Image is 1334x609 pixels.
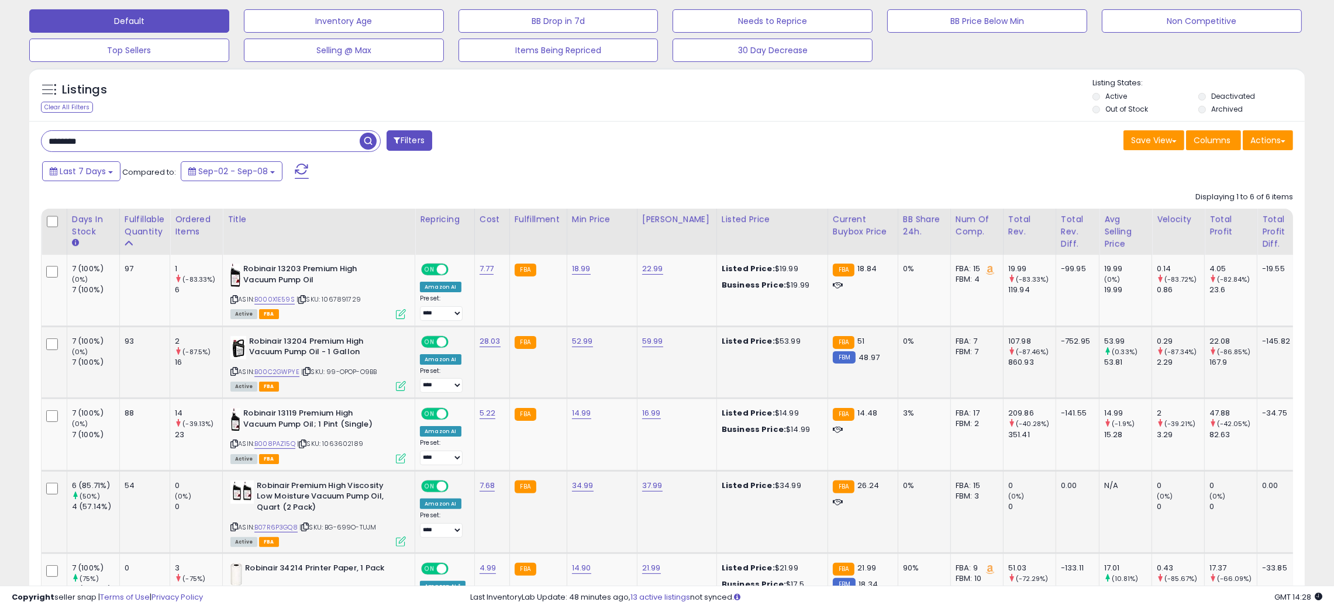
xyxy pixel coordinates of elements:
[1164,347,1197,357] small: (-87.34%)
[254,523,298,532] a: B07R6P3GQ8
[230,563,242,586] img: 21ec6Fjic0L._SL40_.jpg
[72,285,119,295] div: 7 (100%)
[956,264,994,274] div: FBA: 15
[722,424,819,435] div: $14.99
[1016,347,1049,357] small: (-87.46%)
[903,336,942,347] div: 0%
[722,480,819,491] div: $34.99
[1061,264,1090,274] div: -99.95
[572,335,593,347] a: 52.99
[230,264,406,318] div: ASIN:
[722,424,786,435] b: Business Price:
[480,213,505,226] div: Cost
[1209,563,1257,573] div: 17.37
[259,537,279,547] span: FBA
[420,511,466,537] div: Preset:
[722,336,819,347] div: $53.99
[80,492,100,501] small: (50%)
[515,480,536,493] small: FBA
[956,347,994,357] div: FBM: 7
[956,408,994,418] div: FBA: 17
[1008,213,1051,238] div: Total Rev.
[1262,336,1290,347] div: -145.82
[1104,480,1143,491] div: N/A
[175,480,222,491] div: 0
[254,439,295,449] a: B008PAZ15Q
[1105,91,1127,101] label: Active
[447,265,466,275] span: OFF
[1008,501,1056,512] div: 0
[1092,78,1305,89] p: Listing States:
[1112,574,1138,583] small: (10.81%)
[230,382,257,392] span: All listings currently available for purchase on Amazon
[1209,213,1252,238] div: Total Profit
[903,408,942,418] div: 3%
[1157,408,1204,418] div: 2
[1262,213,1294,250] div: Total Profit Diff.
[230,408,240,431] img: 31iBfg57VyL._SL40_.jpg
[1217,275,1250,284] small: (-82.84%)
[1157,336,1204,347] div: 0.29
[572,263,591,275] a: 18.99
[299,523,376,532] span: | SKU: BG-699O-TUJM
[29,9,229,33] button: Default
[859,352,880,363] span: 48.97
[1209,357,1257,368] div: 167.9
[125,408,161,418] div: 88
[956,563,994,573] div: FBA: 9
[301,367,377,376] span: | SKU: 99-OPOP-O9BB
[1102,9,1302,33] button: Non Competitive
[833,351,856,364] small: FBM
[230,454,257,464] span: All listings currently available for purchase on Amazon
[1209,408,1257,418] div: 47.88
[1104,336,1152,347] div: 53.99
[673,9,873,33] button: Needs to Reprice
[1061,563,1090,573] div: -133.11
[72,357,119,368] div: 7 (100%)
[956,213,998,238] div: Num of Comp.
[1209,492,1226,501] small: (0%)
[151,591,203,603] a: Privacy Policy
[1209,285,1257,295] div: 23.6
[1262,264,1290,274] div: -19.55
[515,408,536,421] small: FBA
[60,165,106,177] span: Last 7 Days
[1164,419,1195,428] small: (-39.21%)
[642,407,661,419] a: 16.99
[1008,264,1056,274] div: 19.99
[722,562,775,573] b: Listed Price:
[722,408,819,418] div: $14.99
[72,408,119,418] div: 7 (100%)
[1211,91,1255,101] label: Deactivated
[956,336,994,347] div: FBA: 7
[297,439,363,448] span: | SKU: 1063602189
[1164,275,1197,284] small: (-83.72%)
[1186,130,1241,150] button: Columns
[72,501,119,512] div: 4 (57.14%)
[41,102,93,113] div: Clear All Filters
[72,430,119,440] div: 7 (100%)
[1061,408,1090,418] div: -141.55
[722,213,823,226] div: Listed Price
[72,336,119,347] div: 7 (100%)
[1209,480,1257,491] div: 0
[1262,408,1290,418] div: -34.75
[447,337,466,347] span: OFF
[833,213,893,238] div: Current Buybox Price
[1217,419,1250,428] small: (-42.05%)
[420,354,461,365] div: Amazon AI
[230,480,406,545] div: ASIN:
[833,480,854,493] small: FBA
[480,407,496,419] a: 5.22
[1209,264,1257,274] div: 4.05
[245,563,387,577] b: Robinair 34214 Printer Paper, 1 Pack
[175,336,222,347] div: 2
[447,564,466,574] span: OFF
[1209,430,1257,440] div: 82.63
[642,335,663,347] a: 59.99
[515,213,562,226] div: Fulfillment
[447,482,466,492] span: OFF
[722,335,775,347] b: Listed Price:
[1008,336,1056,347] div: 107.98
[175,408,222,418] div: 14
